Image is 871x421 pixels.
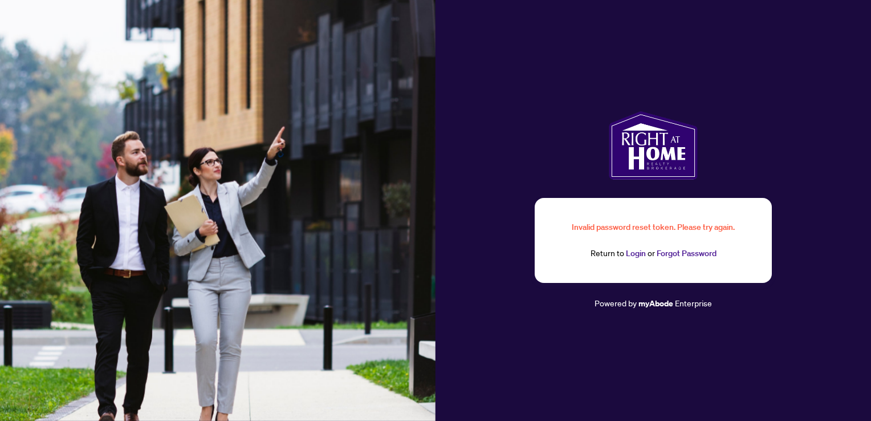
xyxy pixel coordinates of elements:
[595,298,637,308] span: Powered by
[675,298,712,308] span: Enterprise
[609,111,697,180] img: ma-logo
[657,248,717,258] a: Forgot Password
[626,248,646,258] a: Login
[562,247,744,260] div: Return to or
[562,221,744,233] div: Invalid password reset token. Please try again.
[638,297,673,310] a: myAbode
